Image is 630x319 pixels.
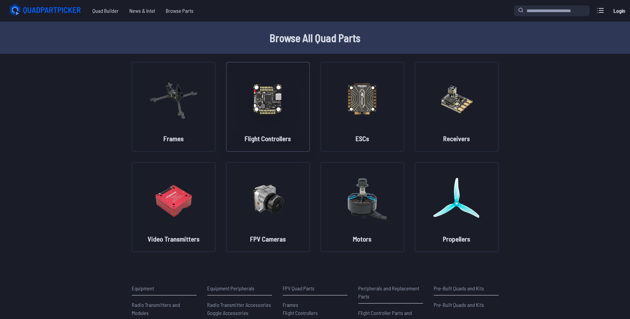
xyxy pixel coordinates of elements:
[132,301,180,316] span: Radio Transmitters and Modules
[160,4,199,18] a: Browse Parts
[434,301,499,309] a: Pre-Built Quads and Kits
[99,30,531,46] h1: Browse All Quad Parts
[443,134,470,143] h2: Receivers
[207,309,272,317] a: Goggle Accessories
[338,169,387,229] img: image of category
[434,284,499,292] p: Pre-Built Quads and Kits
[163,134,184,143] h2: Frames
[132,284,197,292] p: Equipment
[432,69,481,128] img: image of category
[124,4,160,18] a: News & Intel
[226,62,310,152] a: image of categoryFlight Controllers
[283,310,318,316] span: Flight Controllers
[338,69,387,128] img: image of category
[149,69,198,128] img: image of category
[283,284,348,292] p: FPV Quad Parts
[283,309,348,317] a: Flight Controllers
[226,162,310,252] a: image of categoryFPV Cameras
[432,169,481,229] img: image of category
[148,234,200,244] h2: Video Transmitters
[207,301,271,308] span: Radio Transmitter Accessories
[132,162,215,252] a: image of categoryVideo Transmitters
[245,134,291,143] h2: Flight Controllers
[353,234,371,244] h2: Motors
[244,169,292,229] img: image of category
[434,301,484,308] span: Pre-Built Quads and Kits
[611,4,627,18] a: Login
[244,69,292,128] img: image of category
[250,234,286,244] h2: FPV Cameras
[321,62,404,152] a: image of categoryESCs
[356,134,369,143] h2: ESCs
[443,234,470,244] h2: Propellers
[87,4,124,18] a: Quad Builder
[149,169,198,229] img: image of category
[207,310,248,316] span: Goggle Accessories
[415,62,499,152] a: image of categoryReceivers
[358,284,423,300] p: Peripherals and Replacement Parts
[283,301,298,308] span: Frames
[415,162,499,252] a: image of categoryPropellers
[132,62,215,152] a: image of categoryFrames
[132,301,197,317] a: Radio Transmitters and Modules
[207,284,272,292] p: Equipment Peripherals
[283,301,348,309] a: Frames
[207,301,272,309] a: Radio Transmitter Accessories
[321,162,404,252] a: image of categoryMotors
